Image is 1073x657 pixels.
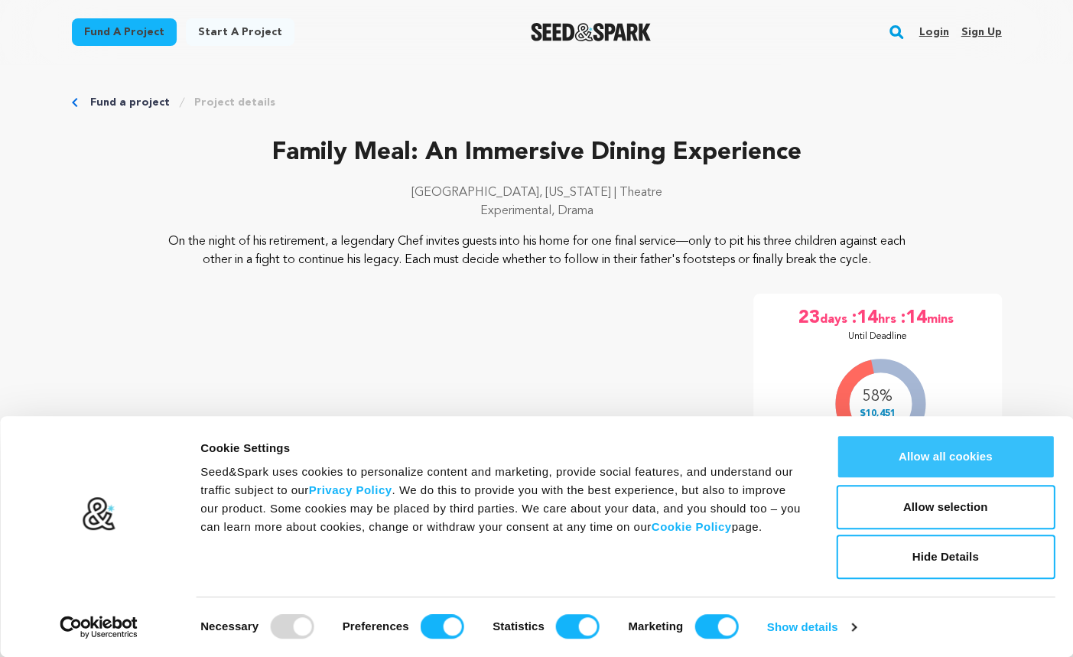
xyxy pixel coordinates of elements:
a: Fund a project [72,18,177,46]
span: :14 [850,306,878,330]
button: Allow all cookies [836,434,1055,479]
a: Login [919,20,948,44]
p: Family Meal: An Immersive Dining Experience [72,135,1002,171]
div: Seed&Spark uses cookies to personalize content and marketing, provide social features, and unders... [200,463,801,536]
strong: Necessary [200,620,258,633]
p: [GEOGRAPHIC_DATA], [US_STATE] | Theatre [72,184,1002,202]
a: Show details [767,616,856,639]
button: Allow selection [836,485,1055,529]
span: 23 [798,306,820,330]
a: Cookie Policy [652,520,732,533]
span: hrs [878,306,899,330]
a: Seed&Spark Homepage [531,23,651,41]
p: On the night of his retirement, a legendary Chef invites guests into his home for one final servi... [164,233,909,269]
p: Until Deadline [848,330,907,343]
a: Sign up [961,20,1001,44]
img: logo [82,496,116,532]
span: days [820,306,850,330]
a: Project details [194,95,275,110]
span: mins [927,306,957,330]
a: Fund a project [90,95,170,110]
a: Start a project [186,18,294,46]
div: Cookie Settings [200,439,801,457]
a: Privacy Policy [309,483,392,496]
a: Usercentrics Cookiebot - opens in a new window [32,616,166,639]
strong: Preferences [343,620,409,633]
button: Hide Details [836,535,1055,579]
img: Seed&Spark Logo Dark Mode [531,23,651,41]
strong: Statistics [493,620,545,633]
strong: Marketing [628,620,683,633]
div: Breadcrumb [72,95,1002,110]
span: :14 [899,306,927,330]
p: Experimental, Drama [72,202,1002,220]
